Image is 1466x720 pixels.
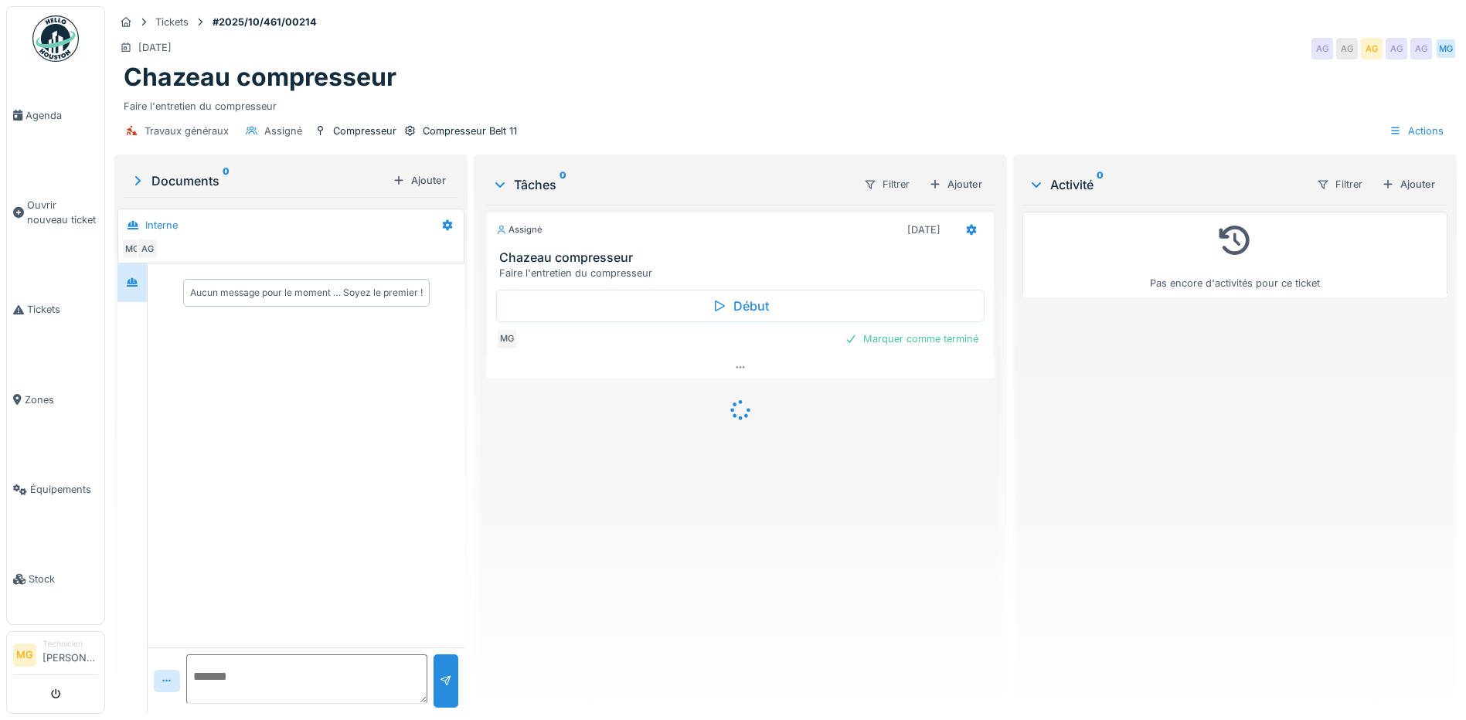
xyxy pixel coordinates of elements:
[1032,219,1437,290] div: Pas encore d'activités pour ce ticket
[1311,38,1333,59] div: AG
[223,172,230,190] sup: 0
[857,173,917,195] div: Filtrer
[7,70,104,160] a: Agenda
[7,445,104,535] a: Équipements
[499,266,988,280] div: Faire l'entretien du compresseur
[121,238,143,260] div: MG
[1435,38,1457,59] div: MG
[264,124,302,138] div: Assigné
[1097,175,1104,194] sup: 0
[27,198,98,227] span: Ouvrir nouveau ticket
[560,175,566,194] sup: 0
[138,40,172,55] div: [DATE]
[7,265,104,355] a: Tickets
[124,63,396,92] h1: Chazeau compresseur
[1310,173,1369,195] div: Filtrer
[32,15,79,62] img: Badge_color-CXgf-gQk.svg
[496,223,543,236] div: Assigné
[496,290,985,322] div: Début
[190,286,423,300] div: Aucun message pour le moment … Soyez le premier !
[838,328,985,349] div: Marquer comme terminé
[7,160,104,265] a: Ouvrir nouveau ticket
[30,482,98,497] span: Équipements
[130,172,386,190] div: Documents
[43,638,98,671] li: [PERSON_NAME]
[1386,38,1407,59] div: AG
[492,175,851,194] div: Tâches
[386,170,452,191] div: Ajouter
[333,124,396,138] div: Compresseur
[43,638,98,650] div: Technicien
[923,174,988,195] div: Ajouter
[496,328,518,350] div: MG
[124,93,1447,114] div: Faire l'entretien du compresseur
[1376,174,1441,195] div: Ajouter
[13,644,36,667] li: MG
[25,392,98,407] span: Zones
[13,638,98,675] a: MG Technicien[PERSON_NAME]
[499,250,988,265] h3: Chazeau compresseur
[7,535,104,624] a: Stock
[145,124,229,138] div: Travaux généraux
[29,572,98,586] span: Stock
[907,222,940,237] div: [DATE]
[1361,38,1383,59] div: AG
[145,218,178,233] div: Interne
[7,355,104,444] a: Zones
[1029,175,1304,194] div: Activité
[423,124,517,138] div: Compresseur Belt 11
[1383,120,1451,142] div: Actions
[155,15,189,29] div: Tickets
[137,238,158,260] div: AG
[1410,38,1432,59] div: AG
[26,108,98,123] span: Agenda
[1336,38,1358,59] div: AG
[27,302,98,317] span: Tickets
[206,15,323,29] strong: #2025/10/461/00214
